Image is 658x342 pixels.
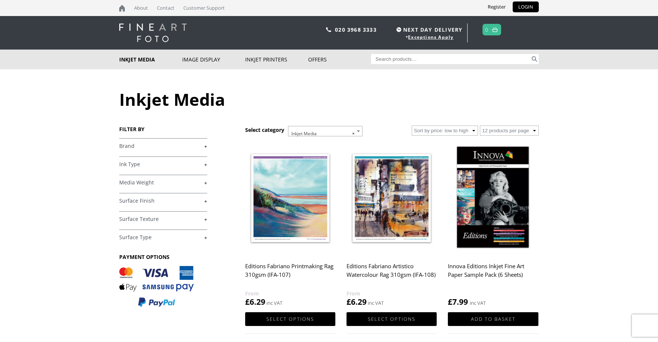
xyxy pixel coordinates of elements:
a: 0 [485,24,488,35]
img: PAYMENT OPTIONS [119,266,194,307]
h4: Media Weight [119,175,207,190]
a: Inkjet Printers [245,50,308,69]
h4: Brand [119,138,207,153]
span: £ [448,297,452,307]
img: time.svg [396,27,401,32]
h4: Surface Type [119,229,207,244]
span: NEXT DAY DELIVERY [395,25,462,34]
select: Shop order [412,126,478,136]
a: + [119,216,207,223]
a: + [119,197,207,205]
a: Innova Editions Inkjet Fine Art Paper Sample Pack (6 Sheets) £7.99 inc VAT [448,142,538,307]
img: Editions Fabriano Artistico Watercolour Rag 310gsm (IFA-108) [347,142,437,254]
h2: Innova Editions Inkjet Fine Art Paper Sample Pack (6 Sheets) [448,259,538,289]
bdi: 7.99 [448,297,468,307]
h2: Editions Fabriano Printmaking Rag 310gsm (IFA-107) [245,259,335,289]
h3: FILTER BY [119,126,207,133]
span: Inkjet Media [288,126,363,136]
input: Search products… [371,54,531,64]
h4: Ink Type [119,156,207,171]
a: + [119,161,207,168]
a: + [119,179,207,186]
a: LOGIN [513,1,539,12]
img: Innova Editions Inkjet Fine Art Paper Sample Pack (6 Sheets) [448,142,538,254]
a: Image Display [182,50,245,69]
img: basket.svg [492,27,498,32]
a: Add to basket: “Innova Editions Inkjet Fine Art Paper Sample Pack (6 Sheets)” [448,312,538,326]
a: + [119,143,207,150]
a: 020 3968 3333 [335,26,377,33]
h4: Surface Texture [119,211,207,226]
h3: PAYMENT OPTIONS [119,253,207,260]
button: Search [530,54,539,64]
span: £ [347,297,351,307]
img: Editions Fabriano Printmaking Rag 310gsm (IFA-107) [245,142,335,254]
img: phone.svg [326,27,331,32]
a: Inkjet Media [119,50,182,69]
a: Select options for “Editions Fabriano Artistico Watercolour Rag 310gsm (IFA-108)” [347,312,437,326]
img: logo-white.svg [119,23,187,42]
bdi: 6.29 [245,297,265,307]
a: + [119,234,207,241]
a: Editions Fabriano Printmaking Rag 310gsm (IFA-107) £6.29 [245,142,335,307]
span: £ [245,297,250,307]
h2: Editions Fabriano Artistico Watercolour Rag 310gsm (IFA-108) [347,259,437,289]
a: Select options for “Editions Fabriano Printmaking Rag 310gsm (IFA-107)” [245,312,335,326]
a: Exceptions Apply [408,34,453,40]
bdi: 6.29 [347,297,367,307]
strong: inc VAT [470,299,486,307]
a: Register [482,1,511,12]
span: Inkjet Media [288,126,362,141]
h4: Surface Finish [119,193,207,208]
a: Offers [308,50,371,69]
h3: Select category [245,126,284,133]
h1: Inkjet Media [119,88,539,111]
span: × [352,129,355,139]
a: Editions Fabriano Artistico Watercolour Rag 310gsm (IFA-108) £6.29 [347,142,437,307]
